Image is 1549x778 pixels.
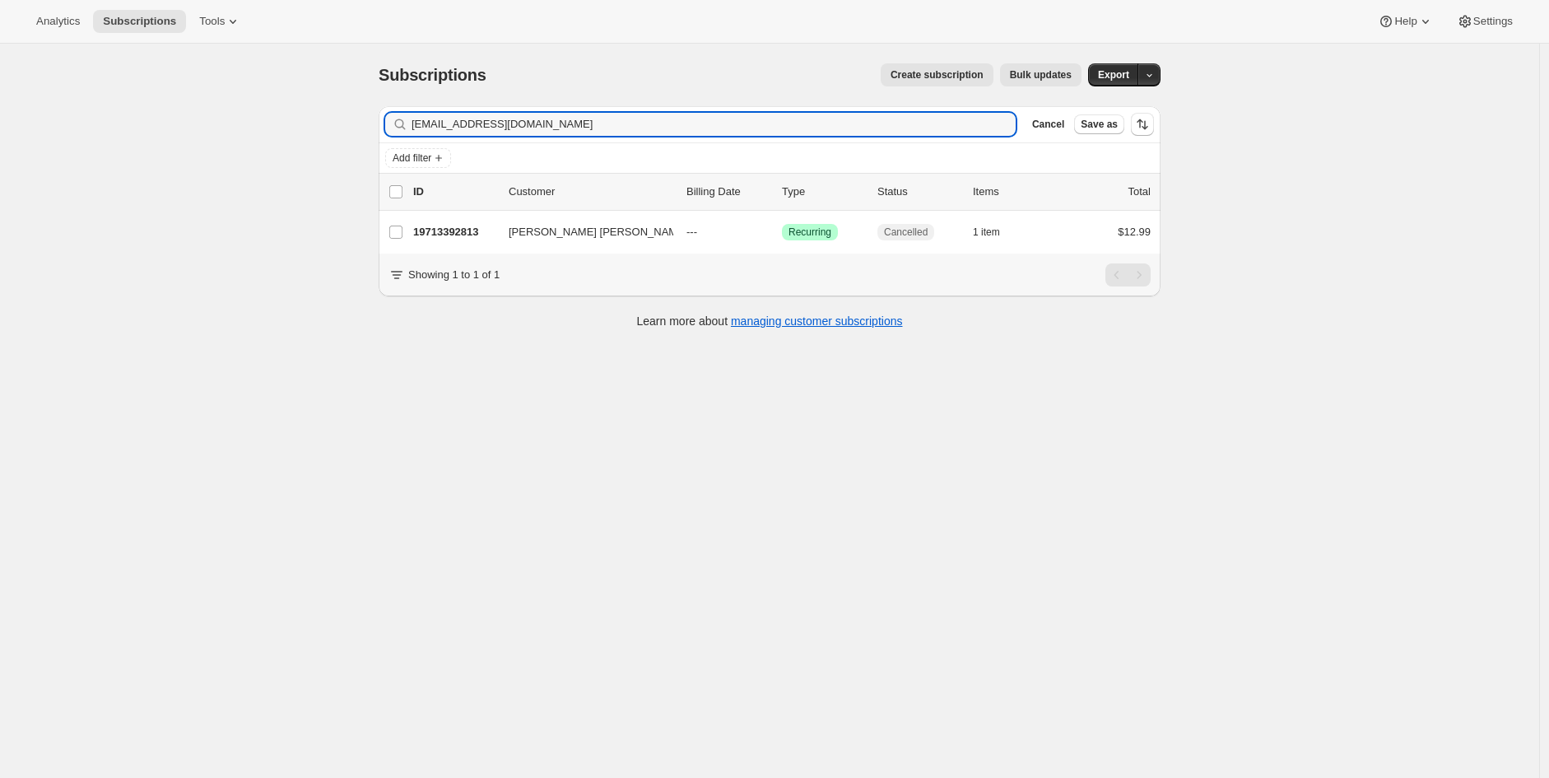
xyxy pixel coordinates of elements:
[1026,114,1071,134] button: Cancel
[877,184,960,200] p: Status
[788,226,831,239] span: Recurring
[881,63,993,86] button: Create subscription
[36,15,80,28] span: Analytics
[973,184,1055,200] div: Items
[1098,68,1129,82] span: Export
[1131,113,1154,136] button: Sort the results
[1000,63,1082,86] button: Bulk updates
[379,66,486,84] span: Subscriptions
[413,221,1151,244] div: 19713392813[PERSON_NAME] [PERSON_NAME]---SuccessRecurringCancelled1 item$12.99
[686,184,769,200] p: Billing Date
[413,184,495,200] p: ID
[393,151,431,165] span: Add filter
[782,184,864,200] div: Type
[1105,263,1151,287] nav: Pagination
[189,10,251,33] button: Tools
[413,184,1151,200] div: IDCustomerBilling DateTypeStatusItemsTotal
[499,219,663,245] button: [PERSON_NAME] [PERSON_NAME]
[731,314,903,328] a: managing customer subscriptions
[93,10,186,33] button: Subscriptions
[686,226,697,238] span: ---
[891,68,984,82] span: Create subscription
[1032,118,1064,131] span: Cancel
[385,148,451,168] button: Add filter
[412,113,1016,136] input: Filter subscribers
[413,224,495,240] p: 19713392813
[408,267,500,283] p: Showing 1 to 1 of 1
[973,226,1000,239] span: 1 item
[1010,68,1072,82] span: Bulk updates
[509,224,687,240] span: [PERSON_NAME] [PERSON_NAME]
[26,10,90,33] button: Analytics
[884,226,928,239] span: Cancelled
[1447,10,1523,33] button: Settings
[1074,114,1124,134] button: Save as
[1088,63,1139,86] button: Export
[509,184,673,200] p: Customer
[199,15,225,28] span: Tools
[1128,184,1151,200] p: Total
[103,15,176,28] span: Subscriptions
[1081,118,1118,131] span: Save as
[637,313,903,329] p: Learn more about
[1473,15,1513,28] span: Settings
[1368,10,1443,33] button: Help
[973,221,1018,244] button: 1 item
[1118,226,1151,238] span: $12.99
[1394,15,1416,28] span: Help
